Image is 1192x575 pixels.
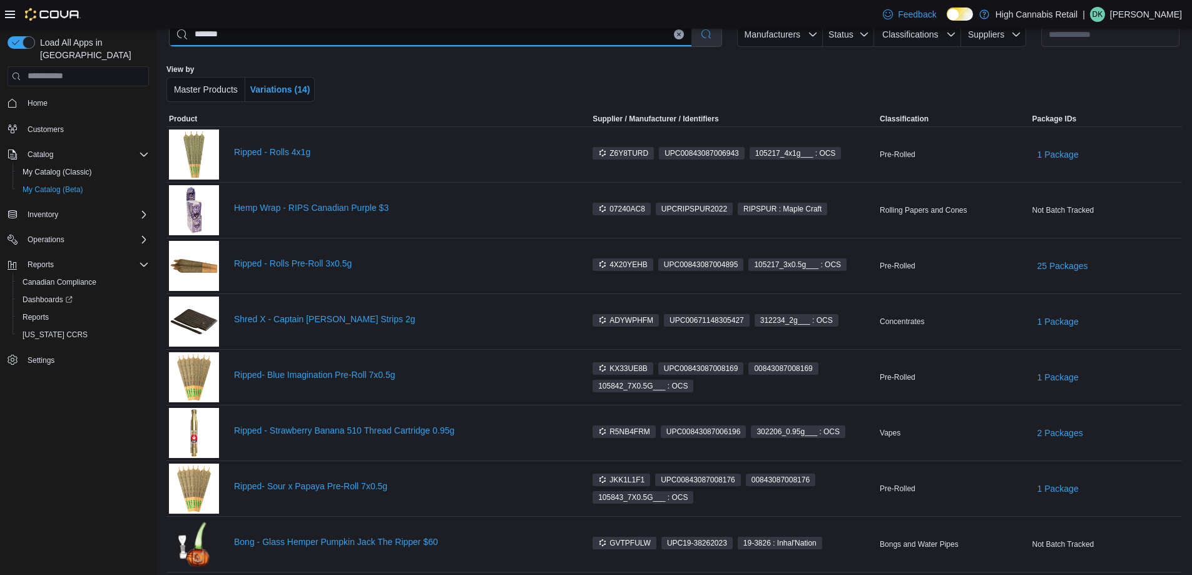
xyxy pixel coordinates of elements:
[877,203,1029,218] div: Rolling Papers and Cones
[760,315,833,326] span: 312234_2g___ : OCS
[18,165,97,180] a: My Catalog (Classic)
[1110,7,1182,22] p: [PERSON_NAME]
[828,29,853,39] span: Status
[755,314,838,327] span: 312234_2g___ : OCS
[738,203,827,215] span: RIPSPUR : Maple Craft
[1082,7,1085,22] p: |
[593,380,693,392] span: 105842_7X0.5G___ : OCS
[877,425,1029,440] div: Vapes
[35,36,149,61] span: Load All Apps in [GEOGRAPHIC_DATA]
[23,312,49,322] span: Reports
[961,22,1026,47] button: Suppliers
[1032,420,1088,445] button: 2 Packages
[23,353,59,368] a: Settings
[169,408,219,458] img: Ripped - Strawberry Banana 510 Thread Cartridge 0.95g
[18,292,149,307] span: Dashboards
[23,207,63,222] button: Inventory
[1032,253,1093,278] button: 25 Packages
[593,147,654,160] span: Z6Y8TURD
[751,474,810,486] span: 00843087008176
[169,130,219,180] img: Ripped - Rolls 4x1g
[169,464,219,514] img: Ripped- Sour x Papaya Pre-Roll 7x0.5g
[23,207,149,222] span: Inventory
[234,314,570,324] a: Shred X - Captain [PERSON_NAME] Strips 2g
[665,148,739,159] span: UPC 00843087006943
[169,352,219,402] img: Ripped- Blue Imagination Pre-Roll 7x0.5g
[659,147,745,160] span: UPC00843087006943
[670,315,744,326] span: UPC 00671148305427
[737,22,822,47] button: Manufacturers
[23,147,149,162] span: Catalog
[598,203,645,215] span: 07240AC8
[661,537,733,549] span: UPC19-38262023
[666,426,741,437] span: UPC 00843087006196
[169,114,197,124] span: Product
[823,22,875,47] button: Status
[13,308,154,326] button: Reports
[1037,148,1079,161] span: 1 Package
[738,537,822,549] span: 19-3826 : Inhal'Nation
[13,181,154,198] button: My Catalog (Beta)
[169,297,219,347] img: Shred X - Captain Kush Rip Strips 2g
[877,481,1029,496] div: Pre-Rolled
[13,291,154,308] a: Dashboards
[23,95,149,111] span: Home
[593,203,651,215] span: 07240AC8
[1090,7,1105,22] div: Dylan Kemp
[877,314,1029,329] div: Concentrates
[598,315,653,326] span: ADYWPHFM
[755,148,836,159] span: 105217_4x1g___ : OCS
[658,258,744,271] span: UPC00843087004895
[28,260,54,270] span: Reports
[18,310,149,325] span: Reports
[18,310,54,325] a: Reports
[3,120,154,138] button: Customers
[674,29,684,39] button: Clear input
[23,147,58,162] button: Catalog
[748,362,818,375] span: 00843087008169
[593,362,653,375] span: KX33UE8B
[947,8,973,21] input: Dark Mode
[598,492,688,503] span: 105843_7X0.5G___ : OCS
[23,232,149,247] span: Operations
[3,351,154,369] button: Settings
[756,426,840,437] span: 302206_0.95g___ : OCS
[23,352,149,368] span: Settings
[658,362,744,375] span: UPC00843087008169
[25,8,81,21] img: Cova
[598,537,651,549] span: GVTPFULW
[593,314,659,327] span: ADYWPHFM
[750,147,842,160] span: 105217_4x1g___ : OCS
[234,537,570,547] a: Bong - Glass Hemper Pumpkin Jack The Ripper $60
[1037,315,1079,328] span: 1 Package
[8,89,149,402] nav: Complex example
[28,125,64,135] span: Customers
[18,182,149,197] span: My Catalog (Beta)
[23,295,73,305] span: Dashboards
[661,425,746,438] span: UPC00843087006196
[3,146,154,163] button: Catalog
[593,491,693,504] span: 105843_7X0.5G___ : OCS
[169,519,219,569] img: Bong - Glass Hemper Pumpkin Jack The Ripper $60
[598,363,648,374] span: KX33UE8B
[234,203,570,213] a: Hemp Wrap - RIPS Canadian Purple $3
[882,29,938,39] span: Classifications
[996,7,1078,22] p: High Cannabis Retail
[598,426,650,437] span: R5NB4FRM
[667,537,727,549] span: UPC 19-38262023
[878,2,941,27] a: Feedback
[245,77,315,102] button: Variations (14)
[1032,476,1084,501] button: 1 Package
[1032,142,1084,167] button: 1 Package
[166,77,245,102] button: Master Products
[234,370,570,380] a: Ripped- Blue Imagination Pre-Roll 7x0.5g
[877,537,1029,552] div: Bongs and Water Pipes
[593,537,656,549] span: GVTPFULW
[1093,7,1103,22] span: DK
[23,185,83,195] span: My Catalog (Beta)
[28,235,64,245] span: Operations
[23,330,88,340] span: [US_STATE] CCRS
[18,275,101,290] a: Canadian Compliance
[234,425,570,435] a: Ripped - Strawberry Banana 510 Thread Cartridge 0.95g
